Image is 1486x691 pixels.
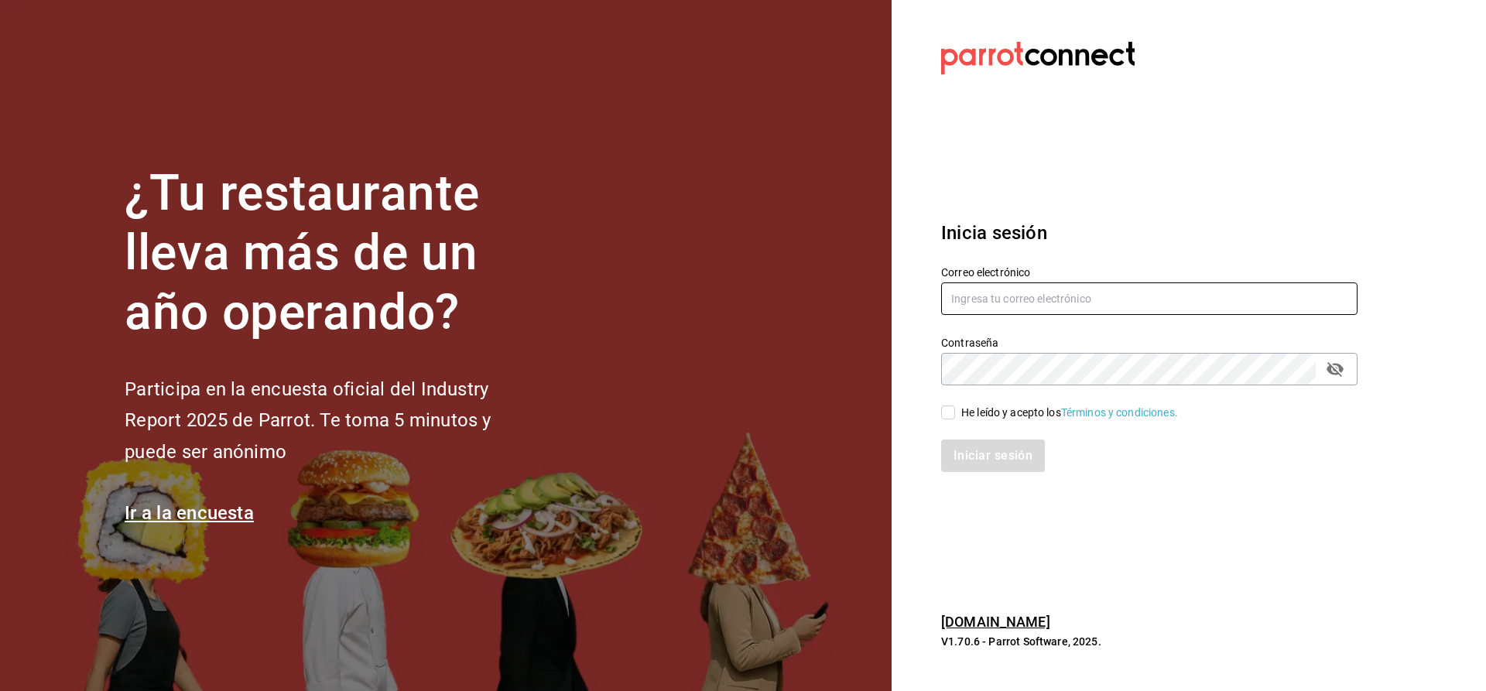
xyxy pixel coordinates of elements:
[941,282,1358,315] input: Ingresa tu correo electrónico
[125,374,543,468] h2: Participa en la encuesta oficial del Industry Report 2025 de Parrot. Te toma 5 minutos y puede se...
[941,219,1358,247] h3: Inicia sesión
[941,634,1358,649] p: V1.70.6 - Parrot Software, 2025.
[125,164,543,342] h1: ¿Tu restaurante lleva más de un año operando?
[941,614,1050,630] a: [DOMAIN_NAME]
[941,337,1358,348] label: Contraseña
[1322,356,1348,382] button: passwordField
[961,405,1178,421] div: He leído y acepto los
[125,502,254,524] a: Ir a la encuesta
[941,267,1358,278] label: Correo electrónico
[1061,406,1178,419] a: Términos y condiciones.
